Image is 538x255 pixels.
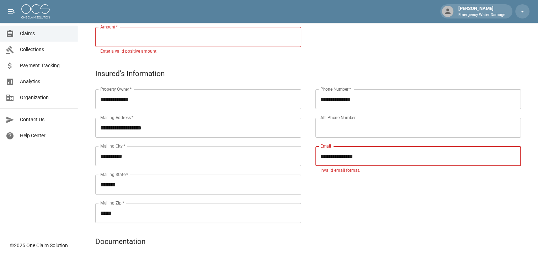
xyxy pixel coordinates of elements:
[320,143,331,149] label: Email
[20,116,72,123] span: Contact Us
[100,171,128,177] label: Mailing State
[100,143,126,149] label: Mailing City
[100,86,132,92] label: Property Owner
[20,132,72,139] span: Help Center
[320,86,351,92] label: Phone Number
[458,12,505,18] p: Emergency Water Damage
[100,115,133,121] label: Mailing Address
[4,4,18,18] button: open drawer
[20,94,72,101] span: Organization
[10,242,68,249] div: © 2025 One Claim Solution
[456,5,508,18] div: [PERSON_NAME]
[320,167,516,174] p: Invalid email format.
[21,4,50,18] img: ocs-logo-white-transparent.png
[20,78,72,85] span: Analytics
[100,48,296,55] p: Enter a valid positive amount.
[320,115,356,121] label: Alt. Phone Number
[20,62,72,69] span: Payment Tracking
[100,200,124,206] label: Mailing Zip
[20,46,72,53] span: Collections
[20,30,72,37] span: Claims
[100,24,118,30] label: Amount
